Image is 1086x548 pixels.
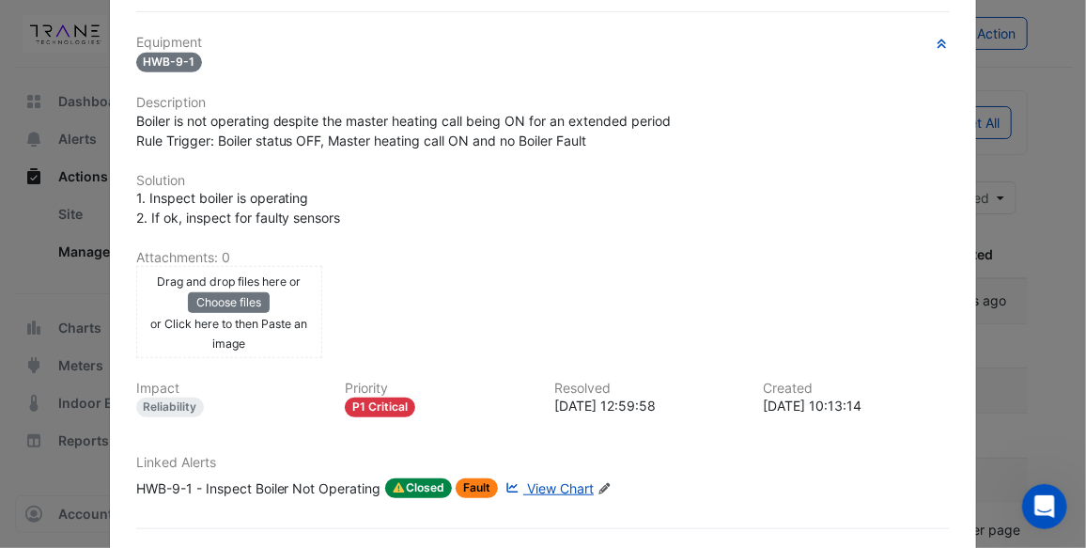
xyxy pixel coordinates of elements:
[764,381,951,397] h6: Created
[136,398,205,417] div: Reliability
[136,173,951,189] h6: Solution
[136,35,951,51] h6: Equipment
[136,53,203,72] span: HWB-9-1
[597,482,612,496] fa-icon: Edit Linked Alerts
[150,317,307,351] small: or Click here to then Paste an image
[136,113,672,149] span: Boiler is not operating despite the master heating call being ON for an extended period Rule Trig...
[345,381,532,397] h6: Priority
[136,478,381,499] div: HWB-9-1 - Inspect Boiler Not Operating
[188,292,270,313] button: Choose files
[554,396,741,415] div: [DATE] 12:59:58
[764,396,951,415] div: [DATE] 10:13:14
[527,480,594,496] span: View Chart
[136,455,951,471] h6: Linked Alerts
[554,381,741,397] h6: Resolved
[136,381,323,397] h6: Impact
[157,274,301,289] small: Drag and drop files here or
[136,190,341,226] span: 1. Inspect boiler is operating 2. If ok, inspect for faulty sensors
[1022,484,1067,529] iframe: Intercom live chat
[345,398,415,417] div: P1 Critical
[136,250,951,266] h6: Attachments: 0
[456,478,498,498] span: Fault
[385,478,453,499] span: Closed
[502,478,594,499] a: View Chart
[136,95,951,111] h6: Description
